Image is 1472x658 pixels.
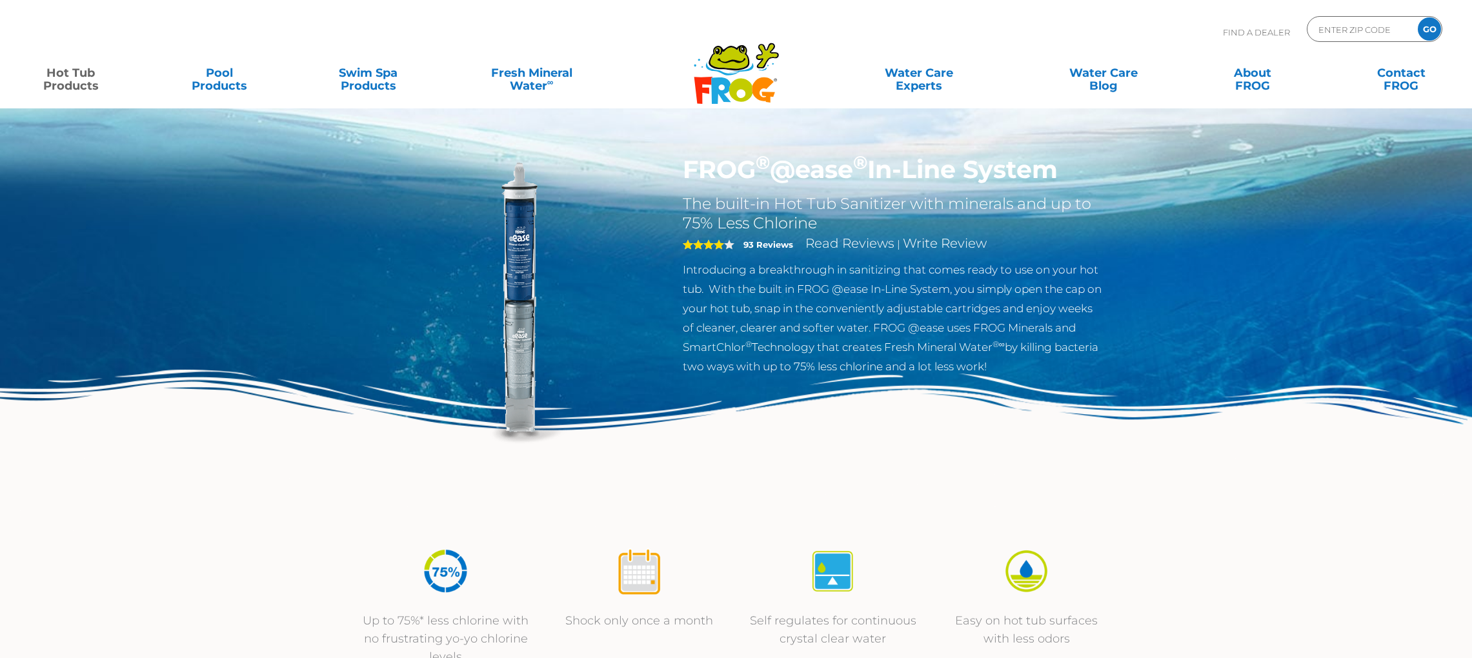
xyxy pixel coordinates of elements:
sup: ∞ [547,77,554,87]
img: icon-atease-easy-on [1002,547,1051,595]
a: Hot TubProducts [13,60,128,86]
sup: ® [853,151,867,174]
a: Fresh MineralWater∞ [459,60,604,86]
sup: ® [745,339,752,349]
sup: ® [756,151,770,174]
h1: FROG @ease In-Line System [683,155,1104,184]
strong: 93 Reviews [743,239,793,250]
a: Swim SpaProducts [310,60,426,86]
img: inline-system.png [368,155,664,450]
h2: The built-in Hot Tub Sanitizer with minerals and up to 75% Less Chlorine [683,194,1104,233]
a: AboutFROG [1195,60,1310,86]
p: Easy on hot tub surfaces with less odors [943,612,1111,648]
img: Frog Products Logo [687,26,786,105]
p: Find A Dealer [1223,16,1290,48]
p: Shock only once a month [556,612,723,630]
input: GO [1418,17,1441,41]
a: Write Review [903,235,987,251]
a: Read Reviews [805,235,894,251]
p: Introducing a breakthrough in sanitizing that comes ready to use on your hot tub. With the built ... [683,260,1104,376]
span: | [897,238,900,250]
img: icon-atease-shock-once [615,547,663,595]
img: icon-atease-75percent-less [421,547,470,595]
sup: ®∞ [993,339,1005,349]
a: Water CareBlog [1046,60,1162,86]
a: ContactFROG [1344,60,1459,86]
img: icon-atease-self-regulates [809,547,857,595]
a: Water CareExperts [825,60,1013,86]
p: Self regulates for continuous crystal clear water [749,612,917,648]
a: PoolProducts [162,60,277,86]
span: 4 [683,239,724,250]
